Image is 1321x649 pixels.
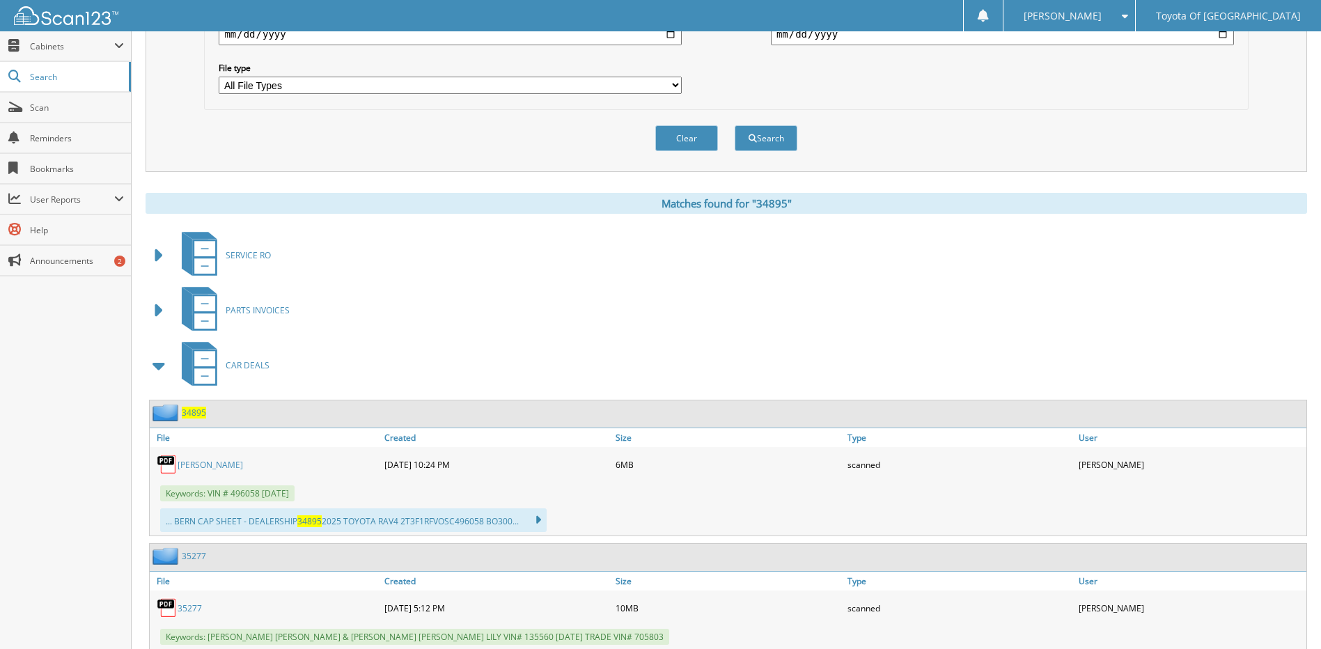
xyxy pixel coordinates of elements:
[114,256,125,267] div: 2
[381,572,612,591] a: Created
[30,102,124,114] span: Scan
[381,428,612,447] a: Created
[219,62,682,74] label: File type
[297,515,322,527] span: 34895
[844,594,1075,622] div: scanned
[1075,428,1306,447] a: User
[1156,12,1301,20] span: Toyota Of [GEOGRAPHIC_DATA]
[30,163,124,175] span: Bookmarks
[771,23,1234,45] input: end
[182,550,206,562] a: 35277
[226,359,269,371] span: CAR DEALS
[1075,594,1306,622] div: [PERSON_NAME]
[146,193,1307,214] div: Matches found for "34895"
[150,572,381,591] a: File
[178,459,243,471] a: [PERSON_NAME]
[160,508,547,532] div: ... BERN CAP SHEET - DEALERSHIP 2025 TOYOTA RAV4 2T3F1RFVOSC496058 BO300...
[612,572,843,591] a: Size
[612,594,843,622] div: 10MB
[30,132,124,144] span: Reminders
[1024,12,1102,20] span: [PERSON_NAME]
[160,485,295,501] span: Keywords: VIN # 496058 [DATE]
[153,547,182,565] img: folder2.png
[182,407,206,419] a: 34895
[844,451,1075,478] div: scanned
[219,23,682,45] input: start
[1075,451,1306,478] div: [PERSON_NAME]
[173,338,269,393] a: CAR DEALS
[30,224,124,236] span: Help
[30,71,122,83] span: Search
[160,629,669,645] span: Keywords: [PERSON_NAME] [PERSON_NAME] & [PERSON_NAME] [PERSON_NAME] LILY VIN# 135560 [DATE] TRADE...
[30,194,114,205] span: User Reports
[612,451,843,478] div: 6MB
[612,428,843,447] a: Size
[735,125,797,151] button: Search
[655,125,718,151] button: Clear
[1075,572,1306,591] a: User
[844,428,1075,447] a: Type
[844,572,1075,591] a: Type
[150,428,381,447] a: File
[226,249,271,261] span: SERVICE RO
[30,255,124,267] span: Announcements
[157,597,178,618] img: PDF.png
[14,6,118,25] img: scan123-logo-white.svg
[381,451,612,478] div: [DATE] 10:24 PM
[153,404,182,421] img: folder2.png
[381,594,612,622] div: [DATE] 5:12 PM
[173,228,271,283] a: SERVICE RO
[157,454,178,475] img: PDF.png
[178,602,202,614] a: 35277
[30,40,114,52] span: Cabinets
[173,283,290,338] a: PARTS INVOICES
[226,304,290,316] span: PARTS INVOICES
